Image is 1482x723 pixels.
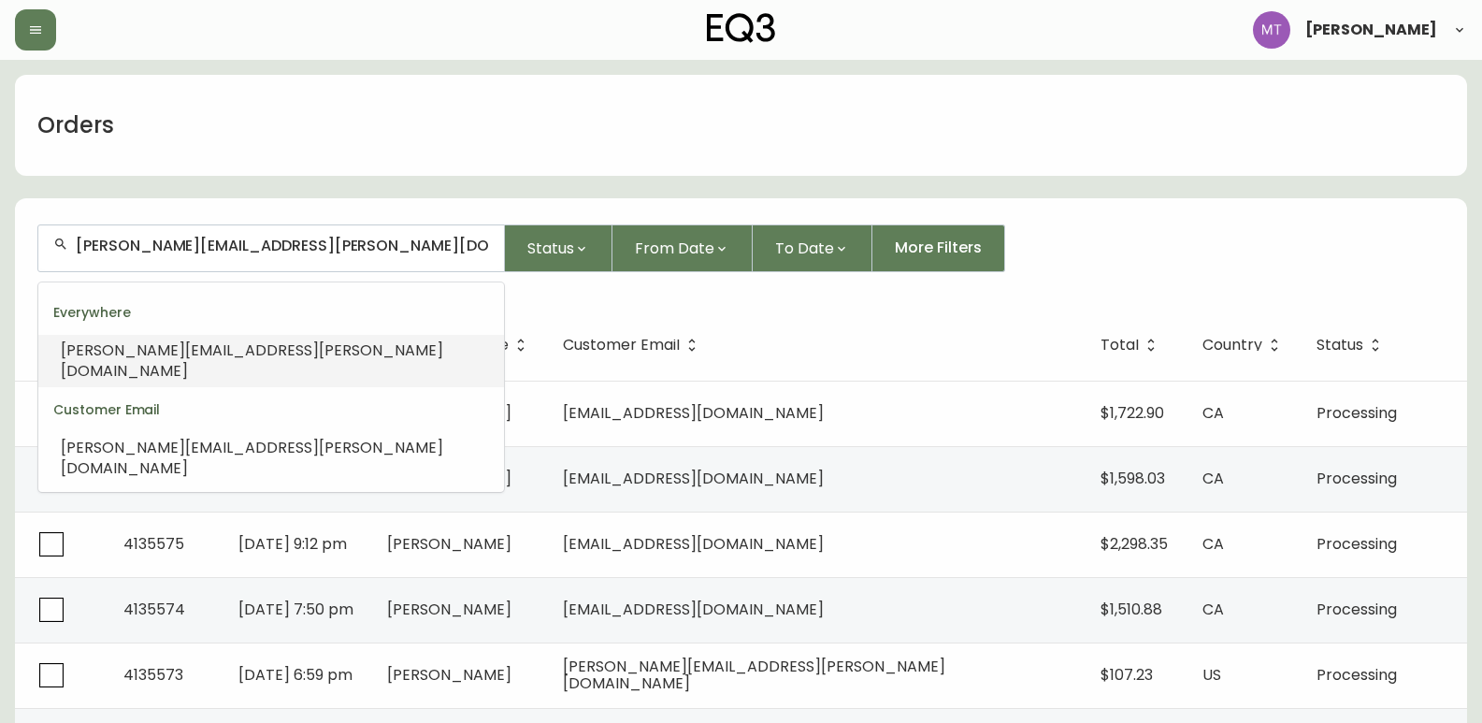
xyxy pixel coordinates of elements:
[1317,664,1397,686] span: Processing
[38,387,504,432] div: Customer Email
[38,290,504,335] div: Everywhere
[872,224,1005,272] button: More Filters
[1305,22,1437,37] span: [PERSON_NAME]
[775,237,834,260] span: To Date
[635,237,714,260] span: From Date
[1101,533,1168,555] span: $2,298.35
[527,237,574,260] span: Status
[612,224,753,272] button: From Date
[37,109,114,141] h1: Orders
[238,664,353,686] span: [DATE] 6:59 pm
[563,340,680,351] span: Customer Email
[1101,402,1164,424] span: $1,722.90
[1101,468,1165,489] span: $1,598.03
[1317,599,1397,620] span: Processing
[1202,337,1287,354] span: Country
[387,533,511,555] span: [PERSON_NAME]
[238,533,347,555] span: [DATE] 9:12 pm
[238,599,353,620] span: [DATE] 7:50 pm
[123,599,185,620] span: 4135574
[1101,340,1139,351] span: Total
[1202,664,1221,686] span: US
[123,664,183,686] span: 4135573
[76,237,489,254] input: Search
[505,224,612,272] button: Status
[1101,337,1163,354] span: Total
[1317,340,1363,351] span: Status
[61,437,443,479] span: [PERSON_NAME][EMAIL_ADDRESS][PERSON_NAME][DOMAIN_NAME]
[1317,468,1397,489] span: Processing
[753,224,872,272] button: To Date
[563,337,704,354] span: Customer Email
[563,533,824,555] span: [EMAIL_ADDRESS][DOMAIN_NAME]
[1202,340,1262,351] span: Country
[123,533,184,555] span: 4135575
[563,402,824,424] span: [EMAIL_ADDRESS][DOMAIN_NAME]
[1202,402,1224,424] span: CA
[895,238,982,258] span: More Filters
[1202,468,1224,489] span: CA
[1202,599,1224,620] span: CA
[1101,599,1162,620] span: $1,510.88
[563,468,824,489] span: [EMAIL_ADDRESS][DOMAIN_NAME]
[1253,11,1290,49] img: 397d82b7ede99da91c28605cdd79fceb
[1202,533,1224,555] span: CA
[563,656,945,694] span: [PERSON_NAME][EMAIL_ADDRESS][PERSON_NAME][DOMAIN_NAME]
[387,664,511,686] span: [PERSON_NAME]
[563,599,824,620] span: [EMAIL_ADDRESS][DOMAIN_NAME]
[1317,533,1397,555] span: Processing
[61,340,443,382] span: [PERSON_NAME][EMAIL_ADDRESS][PERSON_NAME][DOMAIN_NAME]
[1101,664,1153,686] span: $107.23
[707,13,776,43] img: logo
[387,599,511,620] span: [PERSON_NAME]
[1317,337,1388,354] span: Status
[1317,402,1397,424] span: Processing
